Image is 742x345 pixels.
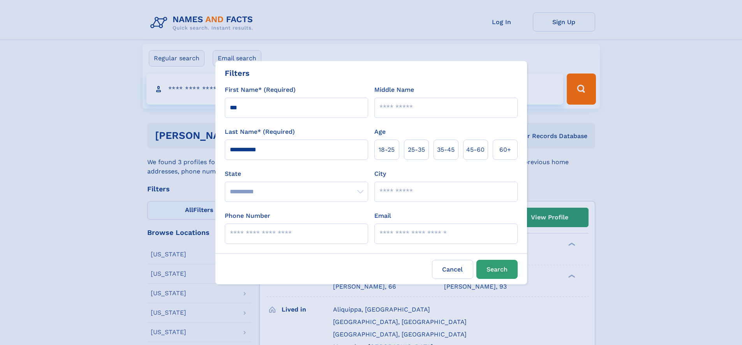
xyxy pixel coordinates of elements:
[379,145,395,154] span: 18‑25
[225,169,368,179] label: State
[408,145,425,154] span: 25‑35
[225,211,270,221] label: Phone Number
[374,211,391,221] label: Email
[432,260,473,279] label: Cancel
[225,67,250,79] div: Filters
[374,169,386,179] label: City
[466,145,485,154] span: 45‑60
[225,127,295,137] label: Last Name* (Required)
[374,127,386,137] label: Age
[499,145,511,154] span: 60+
[476,260,518,279] button: Search
[437,145,455,154] span: 35‑45
[225,85,296,95] label: First Name* (Required)
[374,85,414,95] label: Middle Name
